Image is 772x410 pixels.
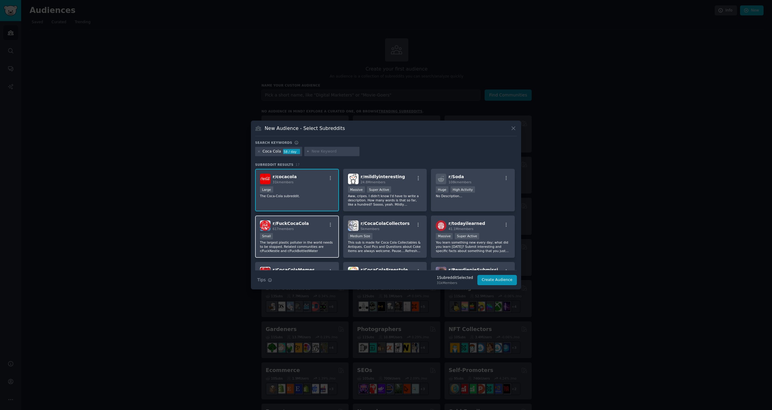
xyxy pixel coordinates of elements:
[263,149,281,154] div: Coca Cola
[448,174,464,179] span: r/ Soda
[312,149,357,154] input: New Keyword
[296,163,300,166] span: 17
[260,186,273,193] div: Large
[436,267,446,277] img: PewdiepieSubmissions
[448,267,506,272] span: r/ PewdiepieSubmissions
[273,227,294,231] span: 617 members
[367,186,391,193] div: Super Active
[273,267,315,272] span: r/ CocaColaMemes
[437,275,473,281] div: 1 Subreddit Selected
[361,221,410,226] span: r/ CocaColaCollectors
[348,220,359,231] img: CocaColaCollectors
[448,221,485,226] span: r/ todayilearned
[273,180,293,184] span: 31k members
[348,174,359,184] img: mildlyinteresting
[361,180,385,184] span: 24.8M members
[477,275,517,285] button: Create Audience
[451,186,475,193] div: High Activity
[273,174,297,179] span: r/ cocacola
[255,140,292,145] h3: Search keywords
[436,233,453,239] div: Massive
[448,180,471,184] span: 108k members
[436,186,448,193] div: Huge
[436,240,510,253] p: You learn something new every day; what did you learn [DATE]? Submit interesting and specific fac...
[265,125,345,131] h3: New Audience - Select Subreddits
[348,240,422,253] p: This sub is made for Coca Cola Collectables & Antiques. Cool Pics and Questions about Coke items ...
[348,267,359,277] img: CocaColaFreestyle
[348,233,372,239] div: Medium Size
[260,220,271,231] img: FuckCocaCola
[255,162,293,167] span: Subreddit Results
[436,220,446,231] img: todayilearned
[255,275,274,285] button: Tips
[361,174,405,179] span: r/ mildlyinteresting
[260,194,334,198] p: The Coca-Cola subreddit.
[273,221,309,226] span: r/ FuckCocaCola
[436,194,510,198] p: No Description...
[348,186,365,193] div: Massive
[448,227,473,231] span: 41.1M members
[361,267,408,272] span: r/ CocaColaFreestyle
[260,240,334,253] p: The largest plastic polluter in the world needs to be stopped. Related communities are r/FuckNest...
[348,194,422,207] p: Aww, cripes. I didn't know I'd have to write a description. How many words is that so far, like a...
[257,277,266,283] span: Tips
[361,227,380,231] span: 5k members
[260,174,271,184] img: cocacola
[283,149,300,154] div: 58 / day
[260,267,271,277] img: CocaColaMemes
[260,233,273,239] div: Small
[437,281,473,285] div: 31k Members
[455,233,479,239] div: Super Active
